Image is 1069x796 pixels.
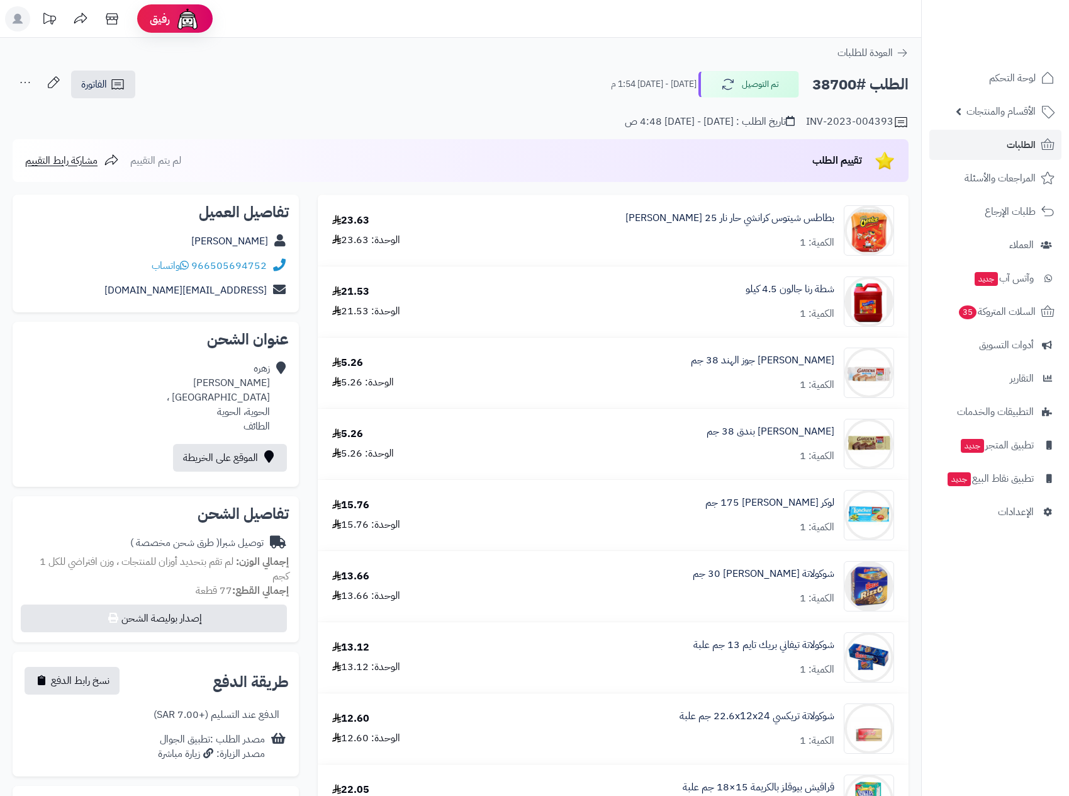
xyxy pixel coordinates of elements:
[965,169,1036,187] span: المراجعات والأسئلة
[960,436,1034,454] span: تطبيق المتجر
[998,503,1034,521] span: الإعدادات
[1007,136,1036,154] span: الطلبات
[332,304,400,319] div: الوحدة: 21.53
[844,632,893,683] img: 1669291615-TAY3U3FAMBj5iDiDbxRbpa7SPhRygzSkSBEsfEWG-90x90.jpg
[332,285,369,299] div: 21.53
[929,230,1061,260] a: العملاء
[332,640,369,655] div: 13.12
[989,69,1036,87] span: لوحة التحكم
[844,561,893,611] img: 1669291638-262384_2-20210812-134640-90x90.png
[81,77,107,92] span: الفاتورة
[150,11,170,26] span: رفيق
[21,605,287,632] button: إصدار بوليصة الشحن
[332,518,400,532] div: الوحدة: 15.76
[812,153,862,168] span: تقييم الطلب
[332,569,369,584] div: 13.66
[332,712,369,726] div: 12.60
[167,361,270,433] div: زهره [PERSON_NAME] [GEOGRAPHIC_DATA] ، الحوية، الحوية الطائف
[71,71,135,98] a: الفاتورة
[130,535,220,550] span: ( طرق شحن مخصصة )
[332,589,400,603] div: الوحدة: 13.66
[929,497,1061,527] a: الإعدادات
[236,554,289,569] strong: إجمالي الوزن:
[191,258,267,273] a: 966505694752
[707,424,834,439] a: [PERSON_NAME] بندق 38 جم
[983,31,1057,57] img: logo-2.png
[929,430,1061,460] a: تطبيق المتجرجديد
[929,163,1061,193] a: المراجعات والأسئلة
[800,520,834,535] div: الكمية: 1
[332,660,400,674] div: الوحدة: 13.12
[104,283,267,298] a: [EMAIL_ADDRESS][DOMAIN_NAME]
[332,731,400,746] div: الوحدة: 12.60
[948,472,971,486] span: جديد
[625,211,834,225] a: بطاطس شيتوس كرانشي حار نار 25 [PERSON_NAME]
[705,496,834,510] a: لوكر [PERSON_NAME] 175 جم
[698,71,799,98] button: تم التوصيل
[152,258,189,273] a: واتساب
[844,276,893,327] img: 1675581206-%D9%84%D9%82%D8%B7%D8%A9%20%D8%A7%D9%84%D8%B4%D8%A7%D8%B4%D8%A9%202023-02-05%20101102-...
[812,72,909,98] h2: الطلب #38700
[23,506,289,521] h2: تفاصيل الشحن
[683,780,834,795] a: قراقيش بيوقلز بالكريمة 15×18 جم علبة
[23,205,289,220] h2: تفاصيل العميل
[800,591,834,606] div: الكمية: 1
[979,336,1034,354] span: أدوات التسويق
[800,307,834,321] div: الكمية: 1
[51,673,109,688] span: نسخ رابط الدفع
[929,297,1061,327] a: السلات المتروكة35
[985,203,1036,220] span: طلبات الإرجاع
[23,332,289,347] h2: عنوان الشحن
[959,305,977,319] span: 35
[800,449,834,463] div: الكمية: 1
[158,747,265,761] div: مصدر الزيارة: زيارة مباشرة
[232,583,289,598] strong: إجمالي القطع:
[191,234,268,249] a: [PERSON_NAME]
[693,638,834,652] a: شوكولاتة تيفاني بريك تايم 13 جم علبة
[806,115,909,130] div: INV-2023-004393
[975,272,998,286] span: جديد
[332,375,394,390] div: الوحدة: 5.26
[130,153,181,168] span: لم يتم التقييم
[196,583,289,598] small: 77 قطعة
[800,378,834,392] div: الكمية: 1
[961,439,984,453] span: جديد
[929,463,1061,494] a: تطبيق نقاط البيعجديد
[800,662,834,677] div: الكمية: 1
[929,130,1061,160] a: الطلبات
[154,708,279,722] div: الدفع عند التسليم (+7.00 SAR)
[966,103,1036,120] span: الأقسام والمنتجات
[746,282,834,297] a: شطة رنا جالون 4.5 كيلو
[175,6,200,31] img: ai-face.png
[844,205,893,256] img: 1675256565-%D8%A7%D9%84%D8%AA%D9%82%D8%A7%D8%B7%20%D8%A7%D9%84%D9%88%D9%8A%D8%A8_1-2-2023_16048_c...
[929,63,1061,93] a: لوحة التحكم
[25,667,120,695] button: نسخ رابط الدفع
[332,427,363,441] div: 5.26
[693,567,834,581] a: شوكولاتة [PERSON_NAME] 30 جم
[844,348,893,398] img: 1674412901-%D8%A7%D9%84%D8%AA%D9%82%D8%A7%D8%B7%20%D8%A7%D9%84%D9%88%D9%8A%D8%A8_22-1-2023_213358...
[213,674,289,690] h2: طريقة الدفع
[929,330,1061,360] a: أدوات التسويق
[844,419,893,469] img: 1674412807-%D8%A7%D9%84%D8%AA%D9%82%D8%A7%D8%B7%20%D8%A7%D9%84%D9%88%D9%8A%D8%A8_22-1-2023_21388_...
[130,536,264,550] div: توصيل شبرا
[691,353,834,368] a: [PERSON_NAME] جوز الهند 38 جم
[1010,370,1034,387] span: التقارير
[625,115,795,129] div: تاريخ الطلب : [DATE] - [DATE] 4:48 ص
[946,470,1034,487] span: تطبيق نقاط البيع
[958,303,1036,321] span: السلات المتروكة
[25,153,98,168] span: مشاركة رابط التقييم
[40,554,289,584] span: لم تقم بتحديد أوزان للمنتجات ، وزن افتراضي للكل 1 كجم
[837,45,893,60] span: العودة للطلبات
[957,403,1034,421] span: التطبيقات والخدمات
[800,734,834,748] div: الكمية: 1
[929,196,1061,227] a: طلبات الإرجاع
[1009,236,1034,254] span: العملاء
[33,6,65,35] a: تحديثات المنصة
[173,444,287,472] a: الموقع على الخريطة
[929,263,1061,293] a: وآتس آبجديد
[332,213,369,228] div: 23.63
[837,45,909,60] a: العودة للطلبات
[929,363,1061,394] a: التقارير
[973,270,1034,287] span: وآتس آب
